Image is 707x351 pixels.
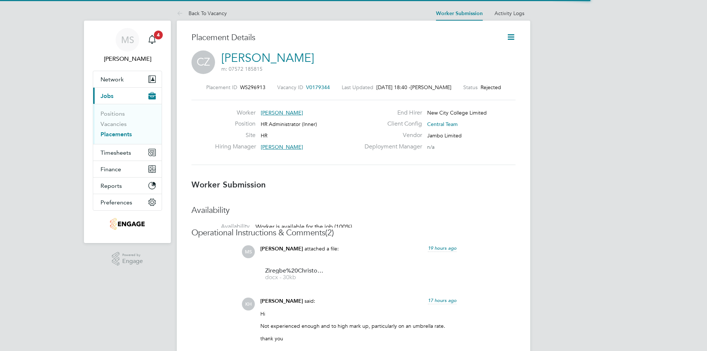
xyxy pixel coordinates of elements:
[215,143,256,151] label: Hiring Manager
[495,10,524,17] a: Activity Logs
[360,131,422,139] label: Vendor
[93,194,162,210] button: Preferences
[121,35,134,45] span: MS
[277,84,303,91] label: Vacancy ID
[436,10,483,17] a: Worker Submission
[360,120,422,128] label: Client Config
[265,268,324,274] span: Ziregbe%20Christopher%20253863
[342,84,373,91] label: Last Updated
[101,92,113,99] span: Jobs
[427,144,435,150] span: n/a
[215,109,256,117] label: Worker
[261,144,303,150] span: [PERSON_NAME]
[93,88,162,104] button: Jobs
[191,223,250,231] label: Availability
[101,120,127,127] a: Vacancies
[93,218,162,230] a: Go to home page
[325,228,334,238] span: (2)
[101,131,132,138] a: Placements
[221,66,263,72] span: m: 07572 185815
[84,21,171,243] nav: Main navigation
[177,10,227,17] a: Back To Vacancy
[260,310,457,317] p: Hi
[191,228,516,238] h3: Operational Instructions & Comments
[260,323,457,329] p: Not experienced enough and to high mark up, particularly on an umbrella rate.
[463,84,478,91] label: Status
[360,143,422,151] label: Deployment Manager
[481,84,501,91] span: Rejected
[110,218,144,230] img: jambo-logo-retina.png
[93,104,162,144] div: Jobs
[191,50,215,74] span: CZ
[154,31,163,39] span: 4
[215,131,256,139] label: Site
[261,121,317,127] span: HR Administrator (Inner)
[305,245,339,252] span: attached a file:
[191,205,516,216] h3: Availability
[93,144,162,161] button: Timesheets
[101,76,124,83] span: Network
[427,132,462,139] span: Jambo Limited
[427,109,487,116] span: New City College Limited
[306,84,330,91] span: V0179344
[260,335,457,342] p: thank you
[240,84,265,91] span: WS296913
[101,199,132,206] span: Preferences
[122,252,143,258] span: Powered by
[221,51,314,65] a: [PERSON_NAME]
[265,268,324,280] a: Ziregbe%20Christopher%20253863 docx - 30kb
[260,298,303,304] span: [PERSON_NAME]
[101,182,122,189] span: Reports
[215,120,256,128] label: Position
[305,298,315,304] span: said:
[242,298,255,310] span: KH
[93,28,162,63] a: MS[PERSON_NAME]
[261,132,267,139] span: HR
[261,109,303,116] span: [PERSON_NAME]
[428,245,457,251] span: 19 hours ago
[93,55,162,63] span: Monty Symons
[93,178,162,194] button: Reports
[101,166,121,173] span: Finance
[112,252,143,266] a: Powered byEngage
[93,161,162,177] button: Finance
[93,71,162,87] button: Network
[101,110,125,117] a: Positions
[256,223,352,231] span: Worker is available for the job (100%)
[101,149,131,156] span: Timesheets
[376,84,411,91] span: [DATE] 18:40 -
[411,84,451,91] span: [PERSON_NAME]
[427,121,458,127] span: Central Team
[265,275,324,280] span: docx - 30kb
[145,28,159,52] a: 4
[191,180,266,190] b: Worker Submission
[260,246,303,252] span: [PERSON_NAME]
[428,297,457,303] span: 17 hours ago
[360,109,422,117] label: End Hirer
[191,32,495,43] h3: Placement Details
[122,258,143,264] span: Engage
[206,84,237,91] label: Placement ID
[242,245,255,258] span: MS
